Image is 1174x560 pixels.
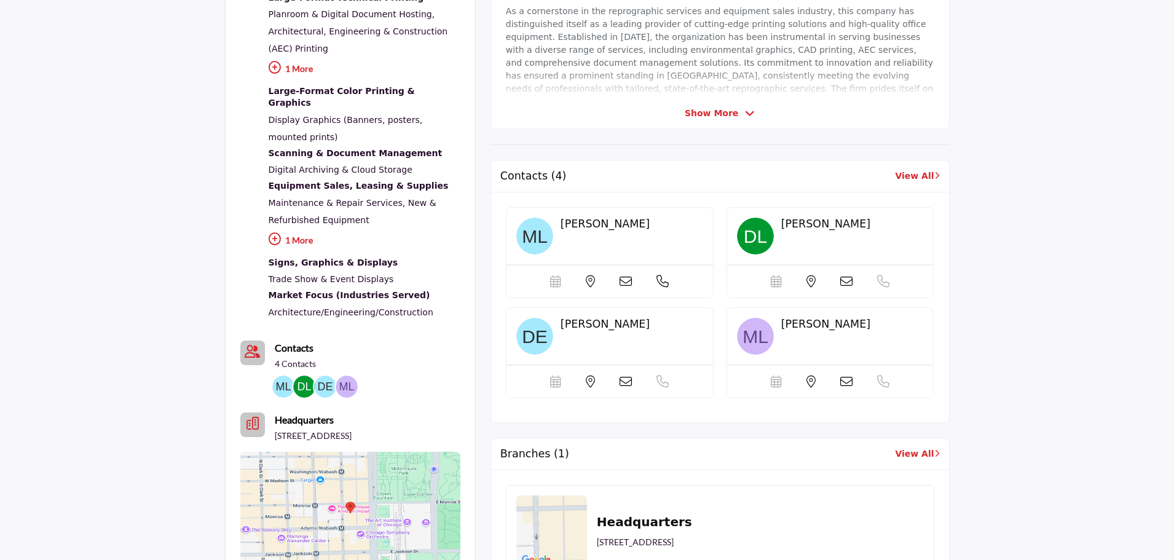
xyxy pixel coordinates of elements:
[685,107,738,120] span: Show More
[293,376,315,398] img: Dan L.
[314,376,336,398] img: Debbie E.
[269,9,435,19] a: Planroom & Digital Document Hosting,
[500,448,569,460] h2: Branches (1)
[269,307,433,317] a: Architecture/Engineering/Construction
[269,146,460,162] a: Scanning & Document Management
[597,536,674,548] p: [STREET_ADDRESS]
[269,229,460,255] p: 1 More
[727,207,934,298] a: image [PERSON_NAME]
[240,341,265,365] button: Contact-Employee Icon
[269,115,423,142] a: Display Graphics (Banners, posters, mounted prints)
[269,165,412,175] a: Digital Archiving & Cloud Storage
[240,341,265,365] a: Link of redirect to contact page
[737,318,774,355] img: image
[269,255,460,271] a: Signs, Graphics & Displays
[269,288,460,304] a: Market Focus (Industries Served)
[895,170,939,183] a: View All
[269,198,406,208] a: Maintenance & Repair Services,
[269,146,460,162] div: Digital conversion, archiving, indexing, secure storage, and streamlined document retrieval solut...
[561,218,650,230] span: [PERSON_NAME]
[275,412,334,427] b: Headquarters
[336,376,358,398] img: Michal L.
[269,255,460,271] div: Exterior/interior building signs, trade show booths, event displays, wayfinding, architectural si...
[727,307,934,398] a: image [PERSON_NAME]
[516,218,553,254] img: image
[895,448,939,460] a: View All
[561,318,650,330] span: [PERSON_NAME]
[275,430,352,442] p: [STREET_ADDRESS]
[275,342,313,353] b: Contacts
[269,274,394,284] a: Trade Show & Event Displays
[269,198,436,225] a: New & Refurbished Equipment
[500,170,567,183] h2: Contacts (4)
[781,318,870,330] span: [PERSON_NAME]
[269,84,460,111] a: Large-Format Color Printing & Graphics
[272,376,294,398] img: Mark L.
[240,412,265,437] button: Headquarter icon
[269,57,460,84] p: 1 More
[506,207,714,298] a: image [PERSON_NAME]
[506,5,934,134] p: As a cornerstone in the reprographic services and equipment sales industry, this company has dist...
[275,341,313,355] a: Contacts
[269,26,448,53] a: Architectural, Engineering & Construction (AEC) Printing
[597,513,692,531] h2: Headquarters
[275,358,316,370] a: 4 Contacts
[269,84,460,111] div: Banners, posters, vehicle wraps, and presentation graphics.
[269,178,460,194] a: Equipment Sales, Leasing & Supplies
[737,218,774,254] img: image
[269,178,460,194] div: Equipment sales, leasing, service, and resale of plotters, scanners, printers.
[506,307,714,398] a: image [PERSON_NAME]
[516,318,553,355] img: image
[781,218,870,230] span: [PERSON_NAME]
[269,288,460,304] div: Tailored solutions for industries like architecture, construction, retail, and beyond.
